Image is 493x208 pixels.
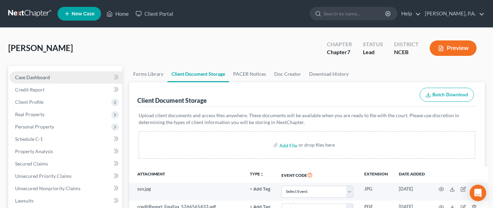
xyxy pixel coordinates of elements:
[305,66,353,82] a: Download History
[132,8,177,20] a: Client Portal
[15,87,45,93] span: Credit Report
[10,133,122,145] a: Schedule C-1
[10,84,122,96] a: Credit Report
[363,48,383,56] div: Lead
[10,145,122,158] a: Property Analysis
[393,183,430,200] td: [DATE]
[15,74,50,80] span: Case Dashboard
[394,48,419,56] div: NCEB
[324,7,386,20] input: Search by name...
[260,172,264,176] i: unfold_more
[347,49,350,55] span: 7
[327,48,352,56] div: Chapter
[103,8,132,20] a: Home
[167,66,229,82] a: Client Document Storage
[394,40,419,48] div: District
[299,142,335,148] div: or drop files here
[15,124,54,130] span: Personal Property
[10,170,122,182] a: Unsecured Priority Claims
[250,172,264,176] button: TYPEunfold_more
[420,88,474,102] button: Batch Download
[8,43,73,53] span: [PERSON_NAME]
[15,99,43,105] span: Client Profile
[270,66,305,82] a: Doc Creator
[15,173,72,179] span: Unsecured Priority Claims
[421,8,484,20] a: [PERSON_NAME], P.A.
[72,11,94,16] span: New Case
[327,40,352,48] div: Chapter
[15,161,48,167] span: Secured Claims
[229,66,270,82] a: PACER Notices
[10,182,122,195] a: Unsecured Nonpriority Claims
[15,136,43,142] span: Schedule C-1
[15,111,45,117] span: Real Property
[430,40,477,56] button: Preview
[139,112,475,126] p: Upload client documents and access files anywhere. These documents will be available when you are...
[432,92,468,98] span: Batch Download
[393,167,430,183] th: Date added
[129,167,244,183] th: Attachment
[129,66,167,82] a: Forms Library
[470,185,486,201] div: Open Intercom Messenger
[359,167,393,183] th: Extension
[15,185,80,191] span: Unsecured Nonpriority Claims
[276,167,359,183] th: Event Code
[15,148,53,154] span: Property Analysis
[250,186,270,192] a: + Add Tag
[359,183,393,200] td: JPG
[363,40,383,48] div: Status
[10,195,122,207] a: Lawsuits
[398,8,421,20] a: Help
[10,158,122,170] a: Secured Claims
[10,71,122,84] a: Case Dashboard
[129,183,244,200] td: ssn.jpg
[137,96,207,105] div: Client Document Storage
[250,187,270,192] button: + Add Tag
[15,198,34,204] span: Lawsuits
